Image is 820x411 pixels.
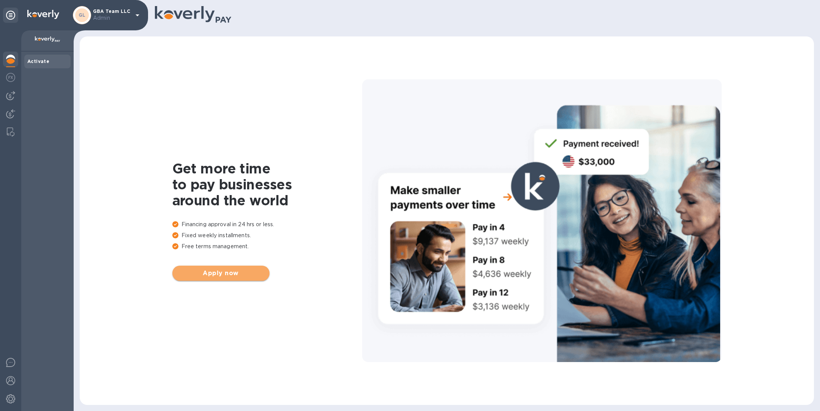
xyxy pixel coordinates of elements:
h1: Get more time to pay businesses around the world [172,161,362,208]
p: Free terms management. [172,243,362,250]
p: Fixed weekly installments. [172,231,362,239]
b: Activate [27,58,49,64]
span: Apply now [178,269,263,278]
b: GL [79,12,86,18]
img: Logo [27,10,59,19]
button: Apply now [172,266,270,281]
p: Financing approval in 24 hrs or less. [172,220,362,228]
p: GBA Team LLC [93,9,131,22]
img: Foreign exchange [6,73,15,82]
p: Admin [93,14,131,22]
